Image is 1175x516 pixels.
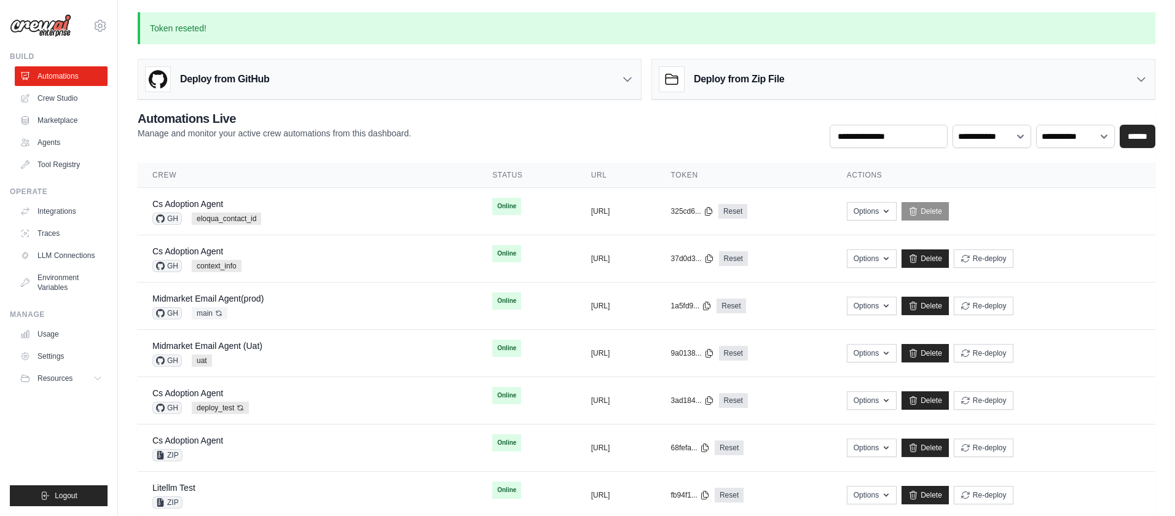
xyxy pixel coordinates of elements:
button: Re-deploy [954,439,1013,457]
button: Re-deploy [954,344,1013,362]
span: Online [492,387,521,404]
a: Usage [15,324,108,344]
span: uat [192,354,212,367]
p: Manage and monitor your active crew automations from this dashboard. [138,127,411,139]
th: URL [576,163,656,188]
a: Reset [719,346,748,361]
img: GitHub Logo [146,67,170,92]
a: Environment Variables [15,268,108,297]
button: Re-deploy [954,486,1013,504]
a: LLM Connections [15,246,108,265]
button: Options [847,439,897,457]
h2: Automations Live [138,110,411,127]
button: Options [847,486,897,504]
img: Logo [10,14,71,37]
button: 9a0138... [671,348,714,358]
a: Midmarket Email Agent(prod) [152,294,264,303]
a: Cs Adoption Agent [152,246,223,256]
p: Token reseted! [138,12,1155,44]
a: Delete [902,249,949,268]
span: Online [492,434,521,451]
h3: Deploy from GitHub [180,72,269,87]
button: 37d0d3... [671,254,714,264]
h3: Deploy from Zip File [694,72,784,87]
span: GH [152,402,182,414]
span: Resources [37,373,73,383]
span: Online [492,198,521,215]
button: fb94f1... [671,490,710,500]
a: Midmarket Email Agent (Uat) [152,341,262,351]
a: Delete [902,297,949,315]
button: Re-deploy [954,249,1013,268]
a: Reset [719,393,748,408]
button: Re-deploy [954,297,1013,315]
a: Cs Adoption Agent [152,436,223,445]
button: Options [847,297,897,315]
button: Logout [10,485,108,506]
th: Actions [832,163,1155,188]
a: Marketplace [15,111,108,130]
button: Options [847,202,897,221]
a: Reset [719,251,748,266]
button: 1a5fd9... [671,301,712,311]
span: eloqua_contact_id [192,213,261,225]
span: Online [492,245,521,262]
a: Delete [902,202,949,221]
a: Cs Adoption Agent [152,388,223,398]
span: GH [152,354,182,367]
a: Delete [902,344,949,362]
a: Agents [15,133,108,152]
a: Reset [717,299,745,313]
a: Crew Studio [15,88,108,108]
button: 68fefa... [671,443,710,453]
a: Delete [902,486,949,504]
button: 325cd6... [671,206,713,216]
a: Tool Registry [15,155,108,174]
a: Delete [902,439,949,457]
button: Options [847,391,897,410]
a: Automations [15,66,108,86]
button: Re-deploy [954,391,1013,410]
span: Online [492,340,521,357]
button: 3ad184... [671,396,714,405]
a: Reset [715,440,744,455]
a: Cs Adoption Agent [152,199,223,209]
th: Status [477,163,576,188]
span: Logout [55,491,77,501]
a: Delete [902,391,949,410]
a: Traces [15,224,108,243]
span: GH [152,260,182,272]
button: Resources [15,369,108,388]
span: Online [492,292,521,310]
a: Reset [718,204,747,219]
span: deploy_test [192,402,249,414]
div: Build [10,52,108,61]
span: GH [152,307,182,319]
span: ZIP [152,449,183,461]
a: Integrations [15,201,108,221]
span: Online [492,482,521,499]
button: Options [847,249,897,268]
div: Operate [10,187,108,197]
button: Options [847,344,897,362]
span: main [192,307,227,319]
a: Litellm Test [152,483,195,493]
a: Reset [715,488,744,502]
div: Manage [10,310,108,319]
th: Token [656,163,832,188]
span: context_info [192,260,242,272]
span: ZIP [152,496,183,509]
span: GH [152,213,182,225]
th: Crew [138,163,477,188]
a: Settings [15,346,108,366]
